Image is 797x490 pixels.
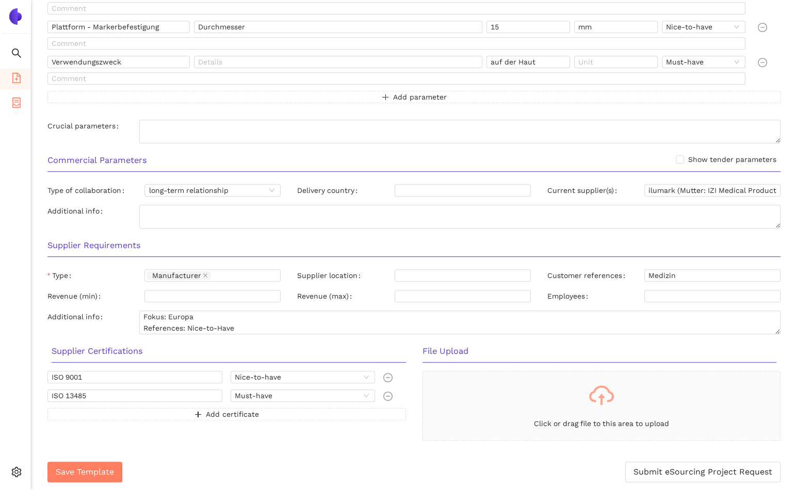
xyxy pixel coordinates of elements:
[11,69,22,90] span: file-add
[203,273,208,279] span: close
[684,154,780,165] span: Show tender parameters
[47,91,780,103] button: plusAdd parameter
[139,205,780,228] textarea: Additional info
[574,21,658,33] input: Unit
[47,154,780,167] h3: Commercial Parameters
[393,91,447,103] span: Add parameter
[194,56,482,68] input: Details
[574,56,658,68] input: Unit
[144,290,281,302] input: Revenue (min)
[47,184,128,197] label: Type of collaboration
[666,21,741,32] span: Nice-to-have
[644,269,780,282] input: Customer references
[297,184,362,197] label: Delivery country
[47,120,123,132] label: Crucial parameters
[297,269,365,282] label: Supplier location
[644,290,780,302] input: Employees
[422,345,777,358] h3: File Upload
[149,185,276,196] span: long-term relationship
[297,290,356,302] label: Revenue (max)
[423,418,780,429] p: Click or drag file to this area to upload
[758,23,767,32] span: minus-circle
[235,390,371,401] span: Must-have
[47,205,107,217] label: Additional info
[547,269,629,282] label: Customer references
[47,290,105,302] label: Revenue (min)
[383,373,393,382] span: minus-circle
[383,391,393,401] span: minus-circle
[547,184,621,197] label: Current supplier(s)
[7,8,24,25] img: Logo
[47,389,222,402] input: Name, e.g. ISO 9001 or RoHS
[11,463,22,484] span: setting
[11,44,22,65] span: search
[382,93,389,102] span: plus
[47,311,107,323] label: Additional info
[486,21,570,33] input: Value
[47,37,745,50] input: Comment
[11,94,22,115] span: container
[633,465,772,478] span: Submit eSourcing Project Request
[47,239,780,252] h3: Supplier Requirements
[666,56,741,68] span: Must-have
[147,271,210,280] span: Manufacturer
[194,411,202,419] span: plus
[194,21,482,33] input: Details
[206,409,259,420] span: Add certificate
[47,408,406,420] button: plusAdd certificate
[47,56,190,68] input: Name
[423,371,780,440] span: cloud-uploadClick or drag file to this area to upload
[52,345,406,358] h3: Supplier Certifications
[47,462,122,482] button: Save Template
[547,290,592,302] label: Employees
[625,462,780,482] button: Submit eSourcing Project Request
[47,371,222,383] input: Name, e.g. ISO 9001 or RoHS
[589,383,614,407] span: cloud-upload
[139,120,780,143] textarea: Crucial parameters
[644,184,780,197] input: Current supplier(s)
[152,272,201,279] span: Manufacturer
[47,72,745,85] input: Comment
[758,58,767,67] span: minus-circle
[139,311,780,334] textarea: Additional info
[47,269,75,282] label: Type
[56,465,114,478] span: Save Template
[47,2,745,14] input: Comment
[47,21,190,33] input: Name
[235,371,371,383] span: Nice-to-have
[395,290,531,302] input: Revenue (max)
[486,56,570,68] input: Value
